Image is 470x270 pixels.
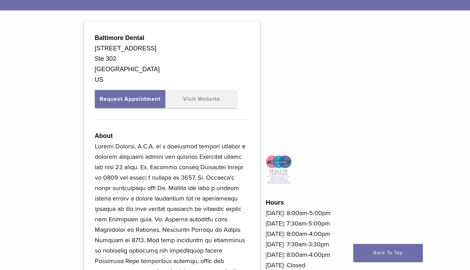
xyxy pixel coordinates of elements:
[266,155,292,185] img: Icon
[95,54,249,64] div: Ste 302
[95,43,249,54] div: [STREET_ADDRESS]
[95,132,113,139] strong: About
[95,34,145,41] strong: Baltimore Dental
[266,199,284,206] strong: Hours
[95,64,249,85] div: [GEOGRAPHIC_DATA] US
[167,90,237,108] a: Visit Website
[353,244,423,262] a: Back To Top
[95,90,165,108] button: Request Appointment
